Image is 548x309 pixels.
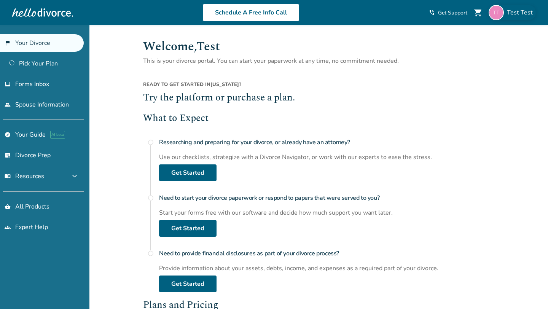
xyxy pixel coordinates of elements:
span: inbox [5,81,11,87]
span: list_alt_check [5,152,11,158]
a: Get Started [159,220,217,237]
span: expand_more [70,172,79,181]
a: Get Started [159,164,217,181]
span: shopping_cart [473,8,483,17]
h4: Researching and preparing for your divorce, or already have an attorney? [159,135,496,150]
iframe: Chat Widget [510,272,548,309]
p: This is your divorce portal. You can start your paperwork at any time, no commitment needed. [143,56,496,66]
span: Forms Inbox [15,80,49,88]
span: explore [5,132,11,138]
span: AI beta [50,131,65,139]
h4: Need to start your divorce paperwork or respond to papers that were served to you? [159,190,496,205]
span: Ready to get started in [143,81,210,88]
span: flag_2 [5,40,11,46]
span: menu_book [5,173,11,179]
h2: Try the platform or purchase a plan. [143,91,496,105]
span: radio_button_unchecked [148,250,154,256]
div: [US_STATE] ? [143,81,496,91]
span: Get Support [438,9,467,16]
span: Resources [5,172,44,180]
div: Use our checklists, strategize with a Divorce Navigator, or work with our experts to ease the str... [159,153,496,161]
h2: What to Expect [143,111,496,126]
div: Start your forms free with our software and decide how much support you want later. [159,209,496,217]
span: people [5,102,11,108]
span: groups [5,224,11,230]
h4: Need to provide financial disclosures as part of your divorce process? [159,246,496,261]
span: Test Test [507,8,536,17]
h1: Welcome, Test [143,37,496,56]
span: shopping_basket [5,204,11,210]
a: phone_in_talkGet Support [429,9,467,16]
div: Provide information about your assets, debts, income, and expenses as a required part of your div... [159,264,496,272]
a: Get Started [159,276,217,292]
span: radio_button_unchecked [148,195,154,201]
a: Schedule A Free Info Call [202,4,299,21]
span: radio_button_unchecked [148,139,154,145]
img: bolac67072@capiena.com [489,5,504,20]
span: phone_in_talk [429,10,435,16]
